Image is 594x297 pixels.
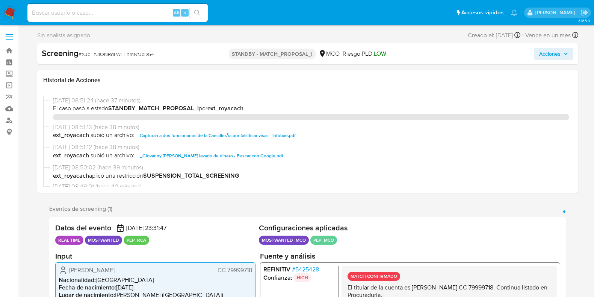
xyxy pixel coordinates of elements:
[374,49,386,58] span: LOW
[174,9,180,16] span: Alt
[534,48,573,60] button: Acciones
[343,50,386,58] span: Riesgo PLD:
[189,8,205,18] button: search-icon
[27,8,208,18] input: Buscar usuario o caso...
[535,9,578,16] p: marcela.perdomo@mercadolibre.com.co
[37,31,90,40] span: Sin analista asignado
[539,48,561,60] span: Acciones
[525,31,571,40] span: Vence en un mes
[42,47,79,59] b: Screening
[79,50,154,58] span: # XJqFzJIONRdLWEEhmNfJcD54
[184,9,186,16] span: s
[580,9,588,17] a: Salir
[522,30,524,40] span: -
[468,30,520,40] div: Creado el: [DATE]
[461,9,503,17] span: Accesos rápidos
[511,9,517,16] a: Notificaciones
[229,49,316,59] p: STANDBY - MATCH_PROPOSAL_I
[319,50,340,58] div: MCO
